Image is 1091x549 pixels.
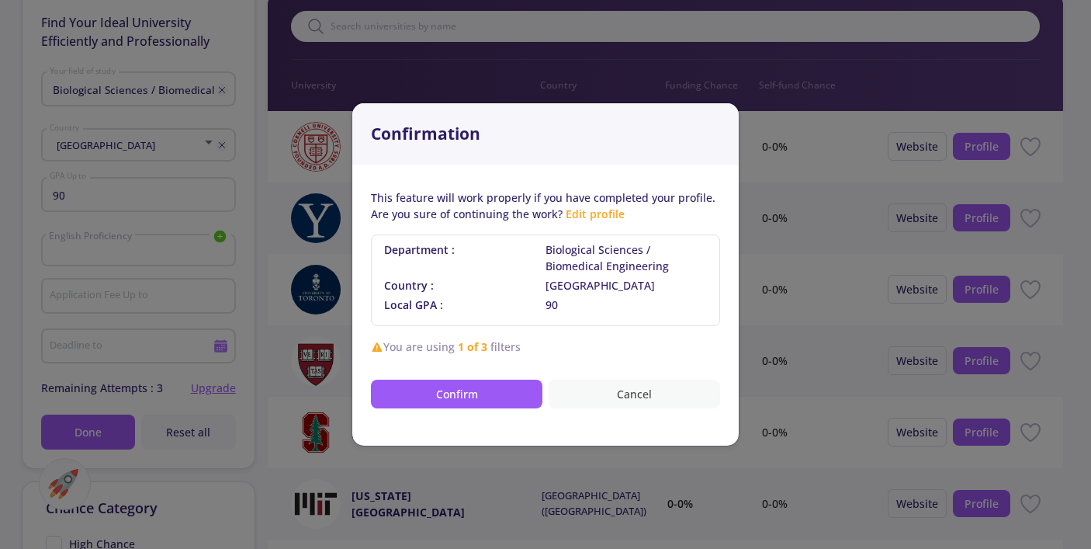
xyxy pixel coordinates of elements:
[383,339,455,355] span: You are using
[545,277,707,294] span: [GEOGRAPHIC_DATA]
[384,277,545,294] span: Country :
[384,297,545,313] span: Local GPA :
[352,103,739,165] div: Confirmation
[545,297,707,313] span: 90
[371,189,720,222] div: This feature will work properly if you have completed your profile. Are you sure of continuing th...
[371,380,542,408] button: Confirm
[384,241,545,274] span: Department :
[490,339,521,355] span: filters
[549,380,720,408] button: Cancel
[545,241,707,274] span: Biological Sciences / Biomedical Engineering
[458,339,487,355] span: 1 of 3
[566,207,625,221] a: Edit profile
